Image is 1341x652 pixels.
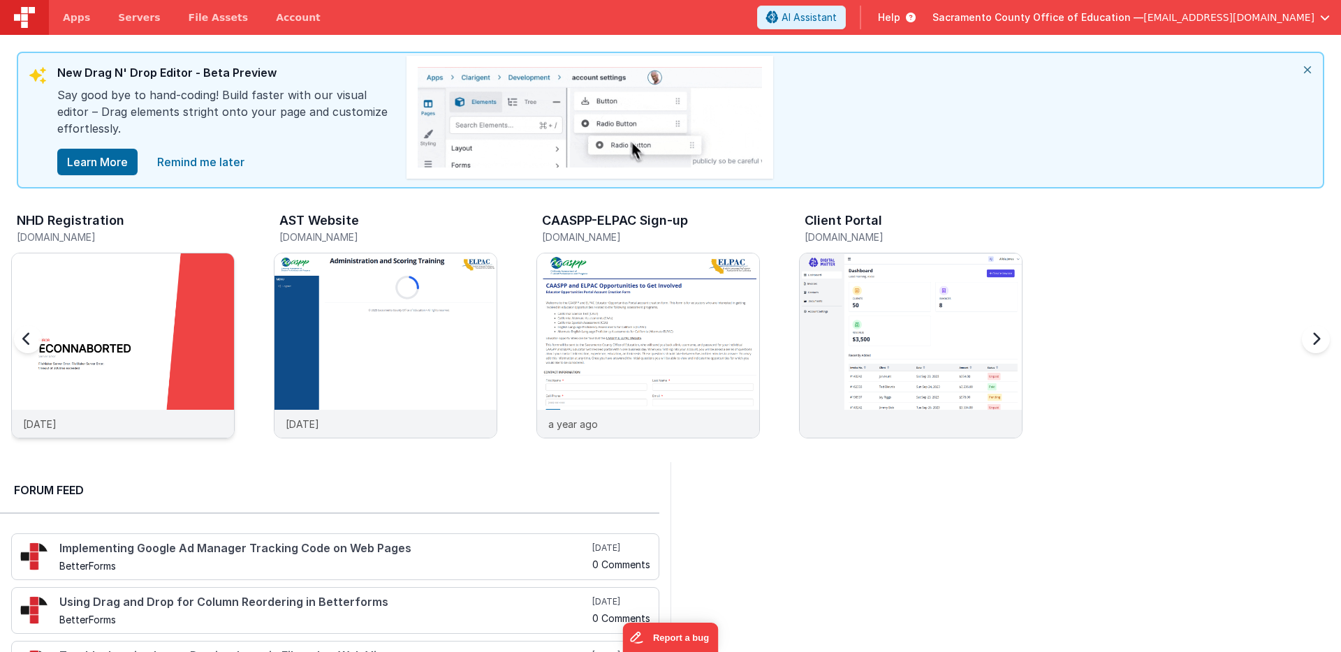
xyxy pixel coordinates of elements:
[57,149,138,175] button: Learn More
[932,10,1143,24] span: Sacramento County Office of Education —
[932,10,1330,24] button: Sacramento County Office of Education — [EMAIL_ADDRESS][DOMAIN_NAME]
[782,10,837,24] span: AI Assistant
[592,559,650,570] h5: 0 Comments
[592,613,650,623] h5: 0 Comments
[286,417,319,431] p: [DATE]
[279,232,497,242] h5: [DOMAIN_NAME]
[11,533,659,580] a: Implementing Google Ad Manager Tracking Code on Web Pages BetterForms [DATE] 0 Comments
[548,417,598,431] p: a year ago
[805,232,1023,242] h5: [DOMAIN_NAME]
[59,542,589,555] h4: Implementing Google Ad Manager Tracking Code on Web Pages
[592,596,650,607] h5: [DATE]
[592,542,650,554] h5: [DATE]
[17,214,124,228] h3: NHD Registration
[279,214,359,228] h3: AST Website
[59,596,589,609] h4: Using Drag and Drop for Column Reordering in Betterforms
[17,232,235,242] h5: [DOMAIN_NAME]
[20,596,48,624] img: 295_2.png
[57,64,393,87] div: New Drag N' Drop Editor - Beta Preview
[757,6,846,29] button: AI Assistant
[14,482,645,498] h2: Forum Feed
[805,214,882,228] h3: Client Portal
[11,587,659,634] a: Using Drag and Drop for Column Reordering in Betterforms BetterForms [DATE] 0 Comments
[149,148,253,176] a: close
[59,614,589,625] h5: BetterForms
[1292,53,1323,87] i: close
[63,10,90,24] span: Apps
[1143,10,1314,24] span: [EMAIL_ADDRESS][DOMAIN_NAME]
[118,10,160,24] span: Servers
[189,10,249,24] span: File Assets
[20,542,48,570] img: 295_2.png
[542,232,760,242] h5: [DOMAIN_NAME]
[623,623,719,652] iframe: Marker.io feedback button
[59,561,589,571] h5: BetterForms
[57,87,393,148] div: Say good bye to hand-coding! Build faster with our visual editor – Drag elements stright onto you...
[878,10,900,24] span: Help
[542,214,688,228] h3: CAASPP-ELPAC Sign-up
